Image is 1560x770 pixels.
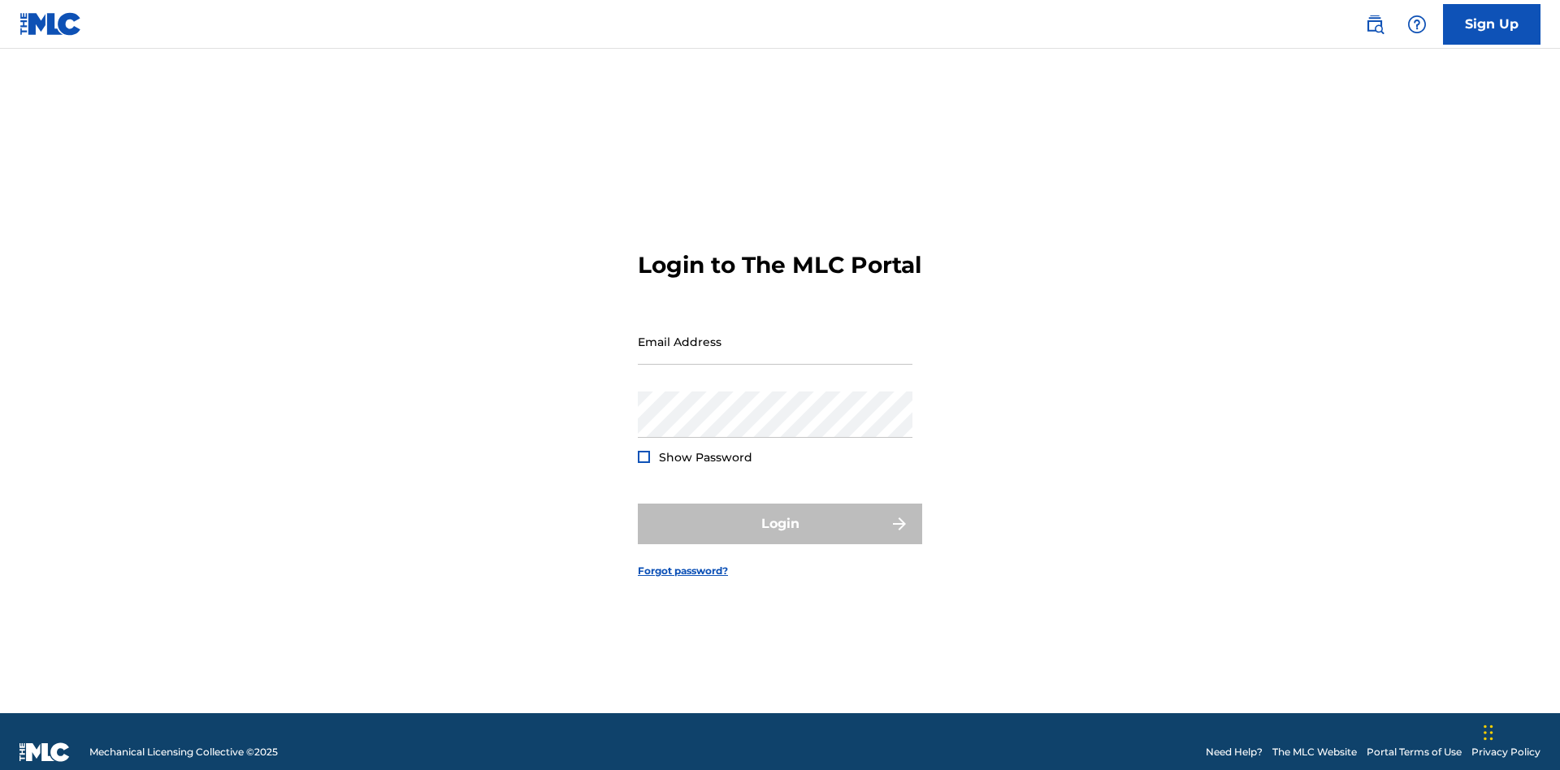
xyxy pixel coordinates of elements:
[19,742,70,762] img: logo
[1401,8,1433,41] div: Help
[1407,15,1427,34] img: help
[638,251,921,279] h3: Login to The MLC Portal
[1358,8,1391,41] a: Public Search
[1365,15,1384,34] img: search
[89,745,278,759] span: Mechanical Licensing Collective © 2025
[1471,745,1540,759] a: Privacy Policy
[1367,745,1462,759] a: Portal Terms of Use
[1443,4,1540,45] a: Sign Up
[638,564,728,578] a: Forgot password?
[1206,745,1263,759] a: Need Help?
[1479,692,1560,770] iframe: Chat Widget
[1272,745,1357,759] a: The MLC Website
[1484,708,1493,757] div: Drag
[659,450,752,465] span: Show Password
[19,12,82,36] img: MLC Logo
